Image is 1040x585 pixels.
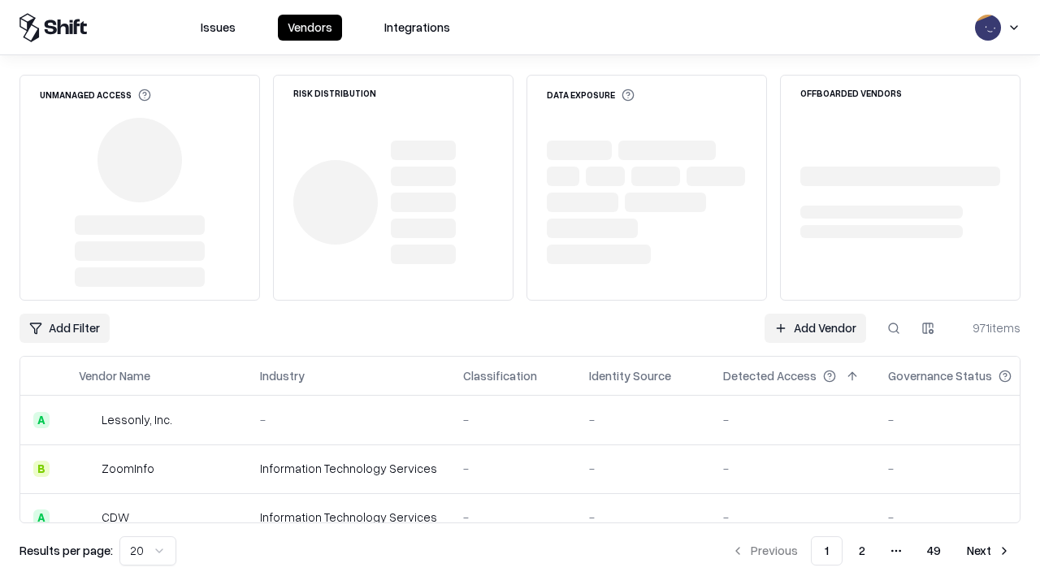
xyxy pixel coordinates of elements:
[191,15,245,41] button: Issues
[102,460,154,477] div: ZoomInfo
[463,460,563,477] div: -
[463,411,563,428] div: -
[293,89,376,97] div: Risk Distribution
[888,509,1038,526] div: -
[260,509,437,526] div: Information Technology Services
[955,319,1020,336] div: 971 items
[888,460,1038,477] div: -
[33,509,50,526] div: A
[846,536,878,565] button: 2
[463,509,563,526] div: -
[723,411,862,428] div: -
[721,536,1020,565] nav: pagination
[589,367,671,384] div: Identity Source
[33,461,50,477] div: B
[800,89,902,97] div: Offboarded Vendors
[914,536,954,565] button: 49
[19,542,113,559] p: Results per page:
[260,460,437,477] div: Information Technology Services
[811,536,843,565] button: 1
[375,15,460,41] button: Integrations
[957,536,1020,565] button: Next
[33,412,50,428] div: A
[589,411,697,428] div: -
[19,314,110,343] button: Add Filter
[463,367,537,384] div: Classification
[547,89,635,102] div: Data Exposure
[79,367,150,384] div: Vendor Name
[102,411,172,428] div: Lessonly, Inc.
[102,509,129,526] div: CDW
[79,509,95,526] img: CDW
[40,89,151,102] div: Unmanaged Access
[765,314,866,343] a: Add Vendor
[723,509,862,526] div: -
[260,411,437,428] div: -
[79,412,95,428] img: Lessonly, Inc.
[79,461,95,477] img: ZoomInfo
[723,460,862,477] div: -
[723,367,817,384] div: Detected Access
[589,460,697,477] div: -
[888,411,1038,428] div: -
[888,367,992,384] div: Governance Status
[278,15,342,41] button: Vendors
[260,367,305,384] div: Industry
[589,509,697,526] div: -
